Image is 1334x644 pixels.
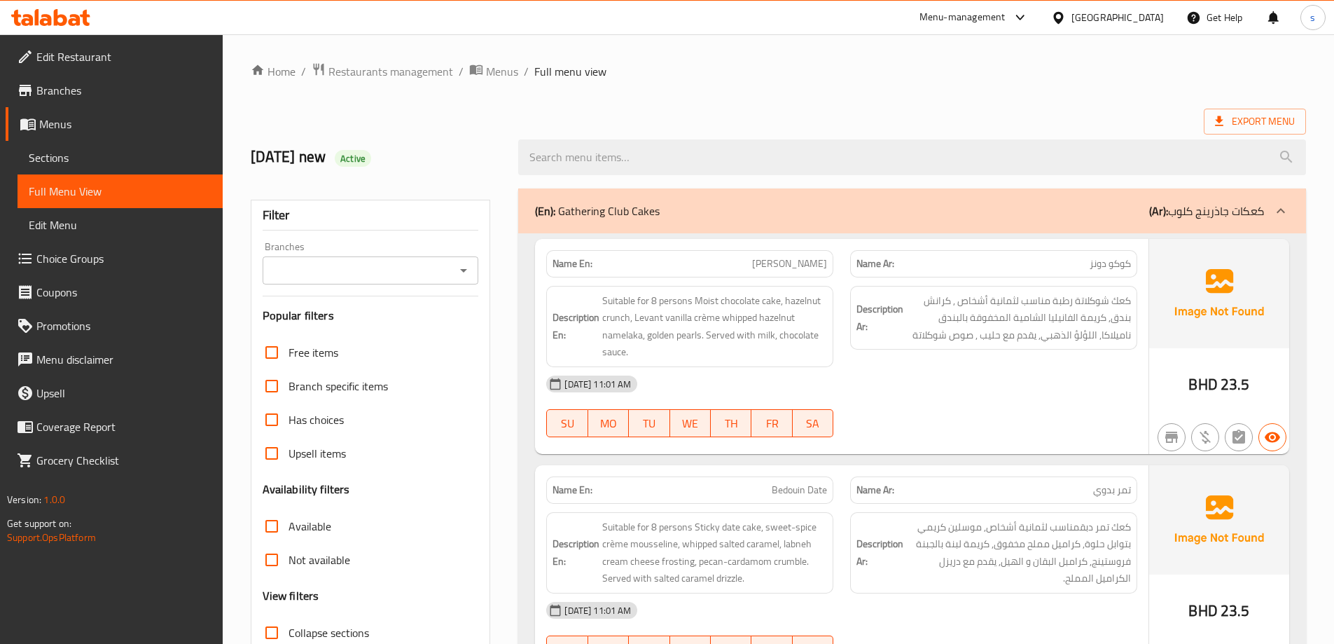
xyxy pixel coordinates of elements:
[535,200,555,221] b: (En):
[594,413,623,434] span: MO
[856,256,894,271] strong: Name Ar:
[1258,423,1286,451] button: Available
[752,256,827,271] span: [PERSON_NAME]
[1071,10,1164,25] div: [GEOGRAPHIC_DATA]
[670,409,711,437] button: WE
[906,292,1131,344] span: كعك شوكلاتة رطبة مناسب لثمانية أشخاص , كرانش بندق, كريمة الفانيليا الشامية المخفوقة بالبندق ناميل...
[312,62,453,81] a: Restaurants management
[289,624,369,641] span: Collapse sections
[798,413,828,434] span: SA
[335,150,371,167] div: Active
[1188,597,1217,624] span: BHD
[1225,423,1253,451] button: Not has choices
[546,409,588,437] button: SU
[6,376,223,410] a: Upsell
[535,203,660,219] p: Gathering Club Cakes
[289,518,331,535] span: Available
[289,445,346,462] span: Upsell items
[6,444,223,477] a: Grocery Checklist
[29,217,211,233] span: Edit Menu
[524,63,529,80] li: /
[6,410,223,444] a: Coverage Report
[36,284,211,301] span: Coupons
[559,604,637,617] span: [DATE] 11:01 AM
[711,409,751,437] button: TH
[856,483,894,498] strong: Name Ar:
[518,189,1306,233] div: (En): Gathering Club Cakes(Ar):كعكات جاذرينج كلوب
[634,413,664,434] span: TU
[602,292,827,361] span: Suitable for 8 persons Moist chocolate cake, hazelnut crunch, Levant vanilla crème whipped hazeln...
[1149,200,1168,221] b: (Ar):
[629,409,669,437] button: TU
[534,63,606,80] span: Full menu view
[1221,371,1250,398] span: 23.5
[553,483,592,498] strong: Name En:
[1191,423,1219,451] button: Purchased item
[263,588,319,604] h3: View filters
[459,63,464,80] li: /
[335,152,371,165] span: Active
[36,418,211,435] span: Coverage Report
[751,409,792,437] button: FR
[7,528,96,547] a: Support.OpsPlatform
[251,62,1306,81] nav: breadcrumb
[772,483,827,498] span: Bedouin Date
[289,344,338,361] span: Free items
[18,208,223,242] a: Edit Menu
[36,452,211,469] span: Grocery Checklist
[919,9,1006,26] div: Menu-management
[518,139,1306,175] input: search
[716,413,746,434] span: TH
[1215,113,1295,130] span: Export Menu
[251,146,502,167] h2: [DATE] new
[856,535,903,570] strong: Description Ar:
[39,116,211,132] span: Menus
[793,409,833,437] button: SA
[263,308,479,324] h3: Popular filters
[1149,203,1264,219] p: كعكات جاذرينج كلوب
[1090,256,1131,271] span: كوكو دونز
[36,385,211,402] span: Upsell
[1310,10,1315,25] span: s
[301,63,306,80] li: /
[553,256,592,271] strong: Name En:
[906,519,1131,587] span: كعك تمر دبقمناسب لثمانية أشخاص, موسلين كريمي بتوابل حلوة, كراميل مملح مخفوق, كريمة لبنة بالجبنة ف...
[29,183,211,200] span: Full Menu View
[486,63,518,80] span: Menus
[251,63,296,80] a: Home
[289,378,388,395] span: Branch specific items
[289,551,350,568] span: Not available
[553,535,599,570] strong: Description En:
[676,413,705,434] span: WE
[7,514,71,533] span: Get support on:
[469,62,518,81] a: Menus
[1093,483,1131,498] span: تمر بدوي
[856,301,903,335] strong: Description Ar:
[6,74,223,107] a: Branches
[6,107,223,141] a: Menus
[1149,465,1289,575] img: Ae5nvW7+0k+MAAAAAElFTkSuQmCC
[18,174,223,208] a: Full Menu View
[18,141,223,174] a: Sections
[1188,371,1217,398] span: BHD
[7,491,41,509] span: Version:
[263,200,479,231] div: Filter
[559,378,637,391] span: [DATE] 11:01 AM
[36,48,211,65] span: Edit Restaurant
[757,413,786,434] span: FR
[6,242,223,275] a: Choice Groups
[43,491,65,509] span: 1.0.0
[6,40,223,74] a: Edit Restaurant
[553,309,599,343] strong: Description En:
[36,82,211,99] span: Branches
[1149,239,1289,348] img: Ae5nvW7+0k+MAAAAAElFTkSuQmCC
[1221,597,1250,624] span: 23.5
[6,343,223,376] a: Menu disclaimer
[1204,109,1306,135] span: Export Menu
[553,413,582,434] span: SU
[6,275,223,309] a: Coupons
[328,63,453,80] span: Restaurants management
[36,351,211,368] span: Menu disclaimer
[602,519,827,587] span: Suitable for 8 persons Sticky date cake, sweet-spice crème mousseline, whipped salted caramel, la...
[36,250,211,267] span: Choice Groups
